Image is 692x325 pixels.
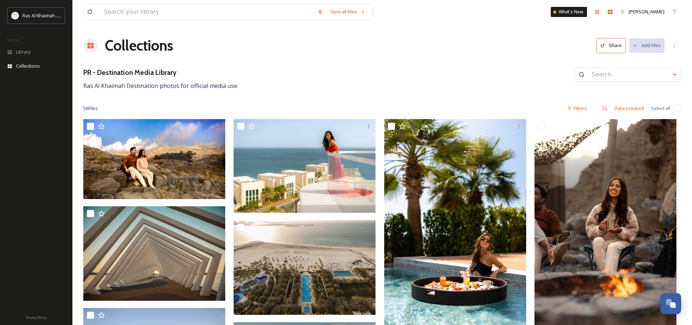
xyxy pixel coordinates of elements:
img: Manar Mall Promenade Ras Al Khaimah UAE.jpg [83,206,225,301]
div: Filters [563,101,591,115]
img: Waldorf Astoria Beach Ras Al Khaimah UAE.jpg [234,220,376,315]
img: Logo_RAKTDA_RGB-01.png [12,12,19,19]
button: Share [596,38,626,53]
span: Library [16,48,30,55]
div: Date Created [611,101,647,115]
input: Search [588,67,668,83]
span: Ras Al Khaimah Tourism Development Authority [22,12,125,19]
img: Destination photography 2023 (2).png [83,119,225,199]
span: Privacy Policy [26,315,47,320]
button: Add Files [629,38,664,52]
span: MEDIA [7,37,20,43]
span: [PERSON_NAME] [629,8,664,15]
span: Ras Al Khaimah Destination photos for official media use. [83,82,238,90]
span: 56 file s [83,105,98,112]
a: [PERSON_NAME] [617,5,668,19]
h3: PR - Destination Media Library [83,67,238,78]
a: What's New [551,7,587,17]
span: Collections [16,63,40,69]
a: Collections [105,35,173,56]
a: View all files [327,5,369,19]
a: Privacy Policy [26,313,47,321]
input: Search your library [100,4,314,20]
span: Select all [651,105,670,112]
img: Destination photography 2023 (4).jpg [234,119,376,213]
button: Open Chat [660,293,681,314]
